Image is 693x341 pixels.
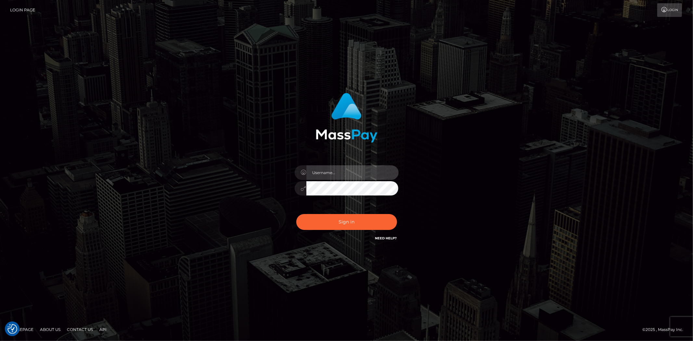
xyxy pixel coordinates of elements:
[642,326,688,333] div: © 2025 , MassPay Inc.
[37,324,63,335] a: About Us
[657,3,682,17] a: Login
[64,324,96,335] a: Contact Us
[7,324,17,334] img: Revisit consent button
[10,3,35,17] a: Login Page
[296,214,397,230] button: Sign in
[375,236,397,240] a: Need Help?
[7,324,36,335] a: Homepage
[97,324,109,335] a: API
[316,93,378,143] img: MassPay Login
[7,324,17,334] button: Consent Preferences
[306,165,399,180] input: Username...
